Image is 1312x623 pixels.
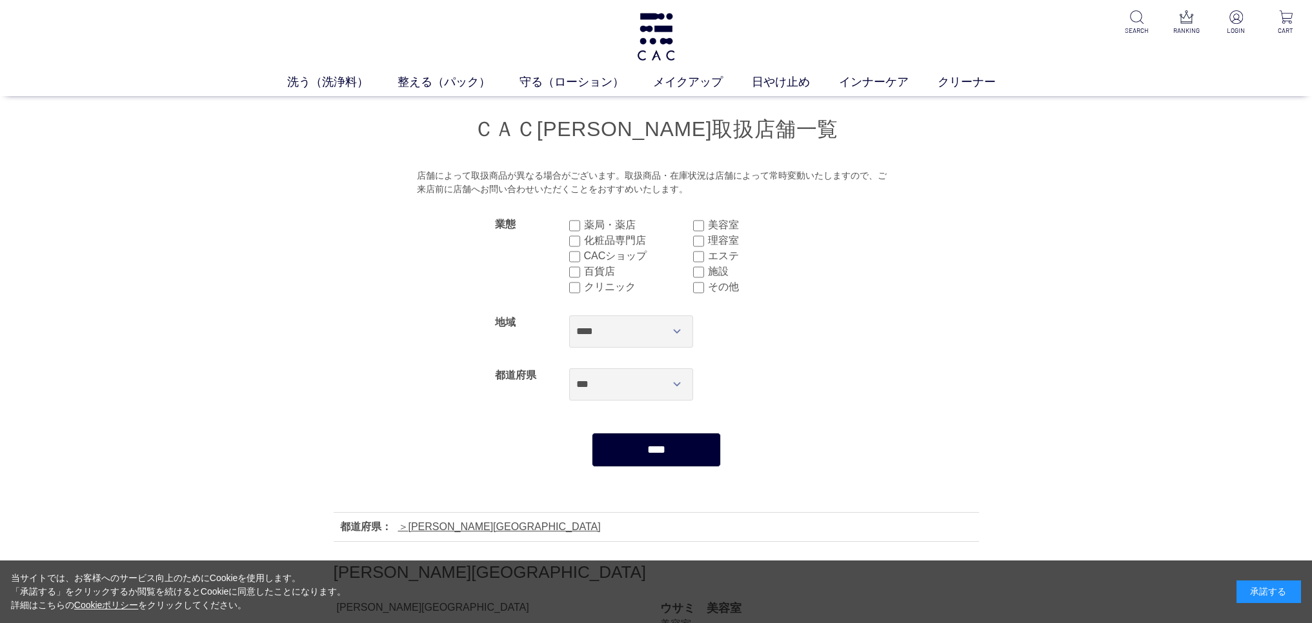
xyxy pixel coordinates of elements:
[398,74,520,91] a: 整える（パック）
[752,74,839,91] a: 日やけ止め
[708,217,817,233] label: 美容室
[495,317,516,328] label: 地域
[839,74,938,91] a: インナーケア
[1220,26,1252,35] p: LOGIN
[1171,10,1202,35] a: RANKING
[653,74,752,91] a: メイクアップ
[334,115,979,143] h1: ＣＡＣ[PERSON_NAME]取扱店舗一覧
[340,519,392,535] div: 都道府県：
[1121,10,1153,35] a: SEARCH
[398,521,601,532] a: [PERSON_NAME][GEOGRAPHIC_DATA]
[584,279,693,295] label: クリニック
[1270,26,1302,35] p: CART
[1121,26,1153,35] p: SEARCH
[417,169,895,197] div: 店舗によって取扱商品が異なる場合がございます。取扱商品・在庫状況は店舗によって常時変動いたしますので、ご来店前に店舗へお問い合わせいただくことをおすすめいたします。
[584,264,693,279] label: 百貨店
[495,219,516,230] label: 業態
[708,264,817,279] label: 施設
[287,74,398,91] a: 洗う（洗浄料）
[938,74,1025,91] a: クリーナー
[520,74,653,91] a: 守る（ローション）
[584,217,693,233] label: 薬局・薬店
[1220,10,1252,35] a: LOGIN
[1236,580,1301,603] div: 承諾する
[708,279,817,295] label: その他
[1171,26,1202,35] p: RANKING
[584,233,693,248] label: 化粧品専門店
[584,248,693,264] label: CACショップ
[1270,10,1302,35] a: CART
[635,13,677,61] img: logo
[11,571,347,612] div: 当サイトでは、お客様へのサービス向上のためにCookieを使用します。 「承諾する」をクリックするか閲覧を続けるとCookieに同意したことになります。 詳細はこちらの をクリックしてください。
[708,248,817,264] label: エステ
[74,600,139,610] a: Cookieポリシー
[708,233,817,248] label: 理容室
[495,370,536,381] label: 都道府県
